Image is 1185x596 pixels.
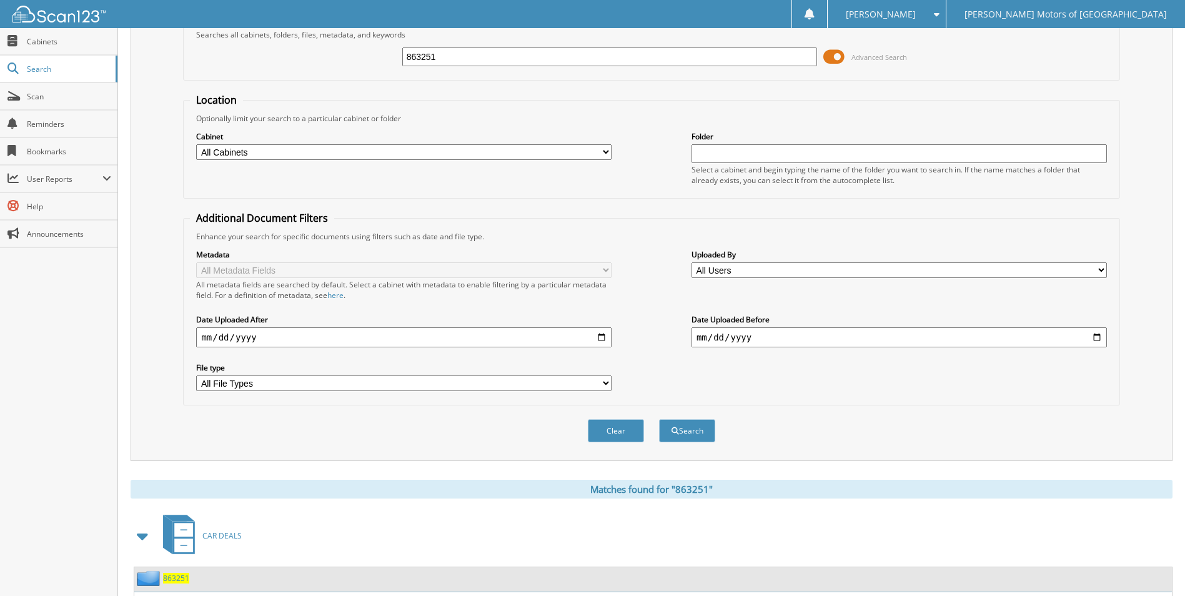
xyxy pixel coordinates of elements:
[137,570,163,586] img: folder2.png
[163,573,189,584] a: 863251
[27,36,111,47] span: Cabinets
[27,174,102,184] span: User Reports
[588,419,644,442] button: Clear
[1123,536,1185,596] iframe: Chat Widget
[156,511,242,560] a: CAR DEALS
[196,327,612,347] input: start
[190,93,243,107] legend: Location
[27,64,109,74] span: Search
[196,314,612,325] label: Date Uploaded After
[27,119,111,129] span: Reminders
[851,52,907,62] span: Advanced Search
[692,249,1107,260] label: Uploaded By
[131,480,1173,499] div: Matches found for "863251"
[196,131,612,142] label: Cabinet
[659,419,715,442] button: Search
[190,113,1113,124] div: Optionally limit your search to a particular cabinet or folder
[27,91,111,102] span: Scan
[190,231,1113,242] div: Enhance your search for specific documents using filters such as date and file type.
[27,201,111,212] span: Help
[190,29,1113,40] div: Searches all cabinets, folders, files, metadata, and keywords
[692,164,1107,186] div: Select a cabinet and begin typing the name of the folder you want to search in. If the name match...
[196,249,612,260] label: Metadata
[692,327,1107,347] input: end
[846,11,916,18] span: [PERSON_NAME]
[327,290,344,300] a: here
[27,146,111,157] span: Bookmarks
[196,279,612,300] div: All metadata fields are searched by default. Select a cabinet with metadata to enable filtering b...
[190,211,334,225] legend: Additional Document Filters
[964,11,1167,18] span: [PERSON_NAME] Motors of [GEOGRAPHIC_DATA]
[12,6,106,22] img: scan123-logo-white.svg
[27,229,111,239] span: Announcements
[196,362,612,373] label: File type
[692,314,1107,325] label: Date Uploaded Before
[202,530,242,541] span: CAR DEALS
[692,131,1107,142] label: Folder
